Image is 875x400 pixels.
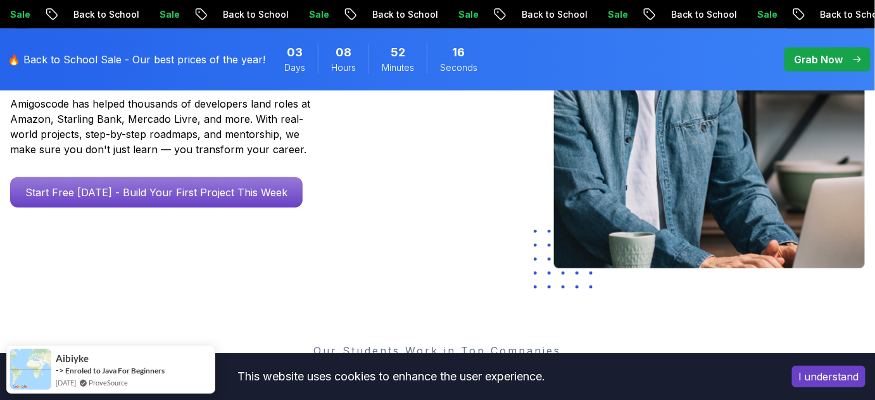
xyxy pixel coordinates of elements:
p: Sale [211,8,252,21]
span: [DATE] [56,377,76,388]
button: Accept cookies [792,366,866,387]
span: Aibiyke [56,353,89,364]
p: Back to School [574,8,660,21]
a: Enroled to Java For Beginners [65,366,165,375]
span: Minutes [382,61,414,74]
span: Days [284,61,305,74]
p: Sale [361,8,401,21]
p: Our Students Work in Top Companies [10,343,865,358]
img: provesource social proof notification image [10,349,51,390]
div: This website uses cookies to enhance the user experience. [9,363,773,391]
p: Back to School [424,8,510,21]
p: Sale [510,8,551,21]
p: 🔥 Back to School Sale - Our best prices of the year! [8,52,265,67]
a: ProveSource [89,377,128,388]
p: Sale [62,8,103,21]
span: 52 Minutes [391,44,405,61]
p: Back to School [275,8,361,21]
span: Seconds [440,61,477,74]
p: Amigoscode has helped thousands of developers land roles at Amazon, Starling Bank, Mercado Livre,... [10,96,314,157]
p: Back to School [723,8,809,21]
p: Sale [660,8,700,21]
p: Sale [809,8,850,21]
a: Start Free [DATE] - Build Your First Project This Week [10,177,303,208]
p: Back to School [125,8,211,21]
span: 3 Days [287,44,303,61]
span: 16 Seconds [453,44,465,61]
span: 8 Hours [336,44,351,61]
p: Grab Now [794,52,843,67]
span: -> [56,365,64,375]
span: Hours [331,61,356,74]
